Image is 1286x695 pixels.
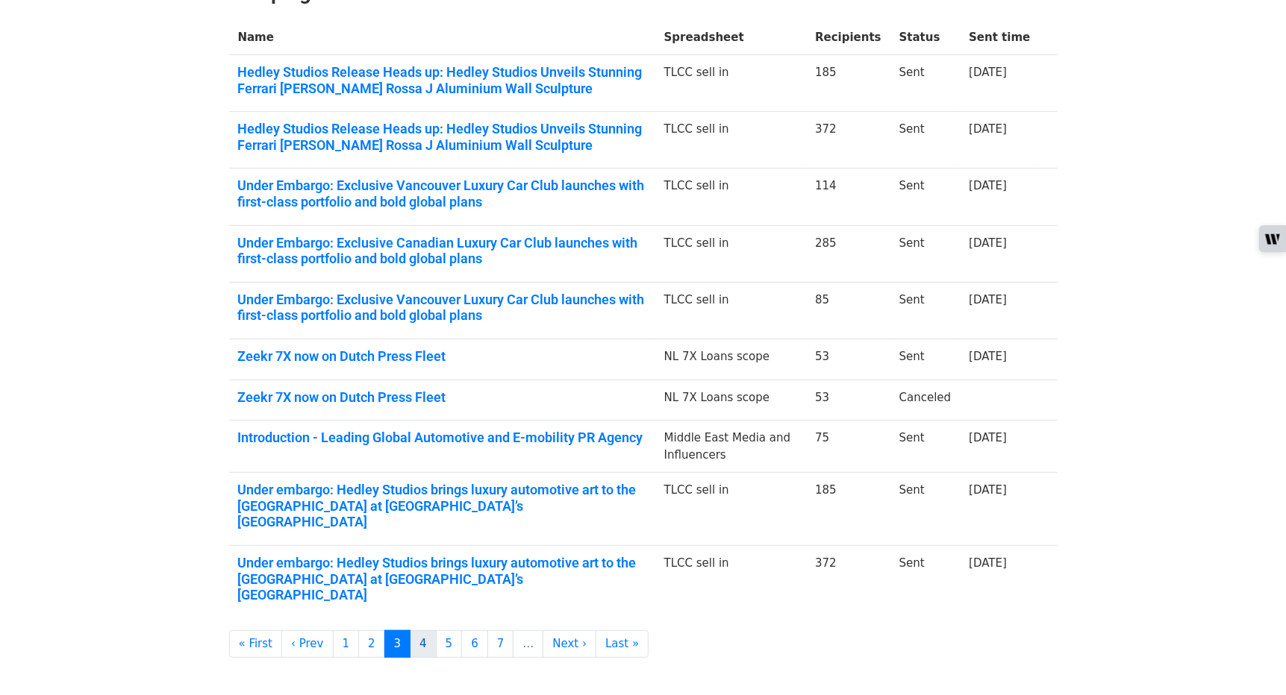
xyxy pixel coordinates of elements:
a: Zeekr 7X now on Dutch Press Fleet [238,348,646,365]
td: TLCC sell in [655,169,806,225]
td: Sent [890,546,961,618]
td: Sent [890,169,961,225]
a: [DATE] [969,66,1007,79]
a: Zeekr 7X now on Dutch Press Fleet [238,389,646,406]
th: Recipients [806,20,890,55]
td: Sent [890,55,961,112]
td: 53 [806,339,890,380]
a: 2 [358,630,385,658]
a: 3 [384,630,411,658]
td: 53 [806,380,890,421]
td: 285 [806,225,890,282]
td: 85 [806,282,890,339]
a: [DATE] [969,293,1007,306]
a: [DATE] [969,122,1007,136]
td: Middle East Media and Influencers [655,421,806,473]
a: Under embargo: Hedley Studios brings luxury automotive art to the [GEOGRAPHIC_DATA] at [GEOGRAPHI... [238,555,646,603]
a: [DATE] [969,236,1007,250]
a: Hedley Studios Release Heads up: Hedley Studios Unveils Stunning Ferrari [PERSON_NAME] Rossa J Al... [238,121,646,153]
a: Last » [596,630,649,658]
td: TLCC sell in [655,55,806,112]
iframe: Chat Widget [1211,623,1286,695]
th: Spreadsheet [655,20,806,55]
td: TLCC sell in [655,546,806,618]
td: TLCC sell in [655,112,806,169]
a: [DATE] [969,556,1007,570]
td: Sent [890,282,961,339]
td: TLCC sell in [655,473,806,546]
a: « First [229,630,283,658]
a: Under Embargo: Exclusive Canadian Luxury Car Club launches with first-class portfolio and bold gl... [238,235,646,267]
th: Name [229,20,655,55]
td: 185 [806,473,890,546]
td: 185 [806,55,890,112]
td: 372 [806,546,890,618]
a: [DATE] [969,431,1007,444]
th: Status [890,20,961,55]
a: [DATE] [969,350,1007,363]
td: Sent [890,421,961,473]
a: [DATE] [969,179,1007,192]
td: Sent [890,473,961,546]
a: Under Embargo: Exclusive Vancouver Luxury Car Club launches with first-class portfolio and bold g... [238,292,646,324]
td: Sent [890,112,961,169]
td: Canceled [890,380,961,421]
td: 114 [806,169,890,225]
a: Under Embargo: Exclusive Vancouver Luxury Car Club launches with first-class portfolio and bold g... [238,177,646,210]
a: Introduction - Leading Global Automotive and E-mobility PR Agency [238,430,646,446]
a: Under embargo: Hedley Studios brings luxury automotive art to the [GEOGRAPHIC_DATA] at [GEOGRAPHI... [238,482,646,530]
td: 372 [806,112,890,169]
a: [DATE] [969,483,1007,497]
a: ‹ Prev [281,630,334,658]
td: NL 7X Loans scope [655,339,806,380]
td: TLCC sell in [655,282,806,339]
td: Sent [890,339,961,380]
a: Next › [543,630,596,658]
td: Sent [890,225,961,282]
td: NL 7X Loans scope [655,380,806,421]
a: 6 [461,630,488,658]
a: 7 [487,630,514,658]
td: TLCC sell in [655,225,806,282]
a: 1 [333,630,360,658]
a: Hedley Studios Release Heads up: Hedley Studios Unveils Stunning Ferrari [PERSON_NAME] Rossa J Al... [238,64,646,96]
td: 75 [806,421,890,473]
a: 4 [410,630,437,658]
th: Sent time [960,20,1039,55]
a: 5 [436,630,463,658]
